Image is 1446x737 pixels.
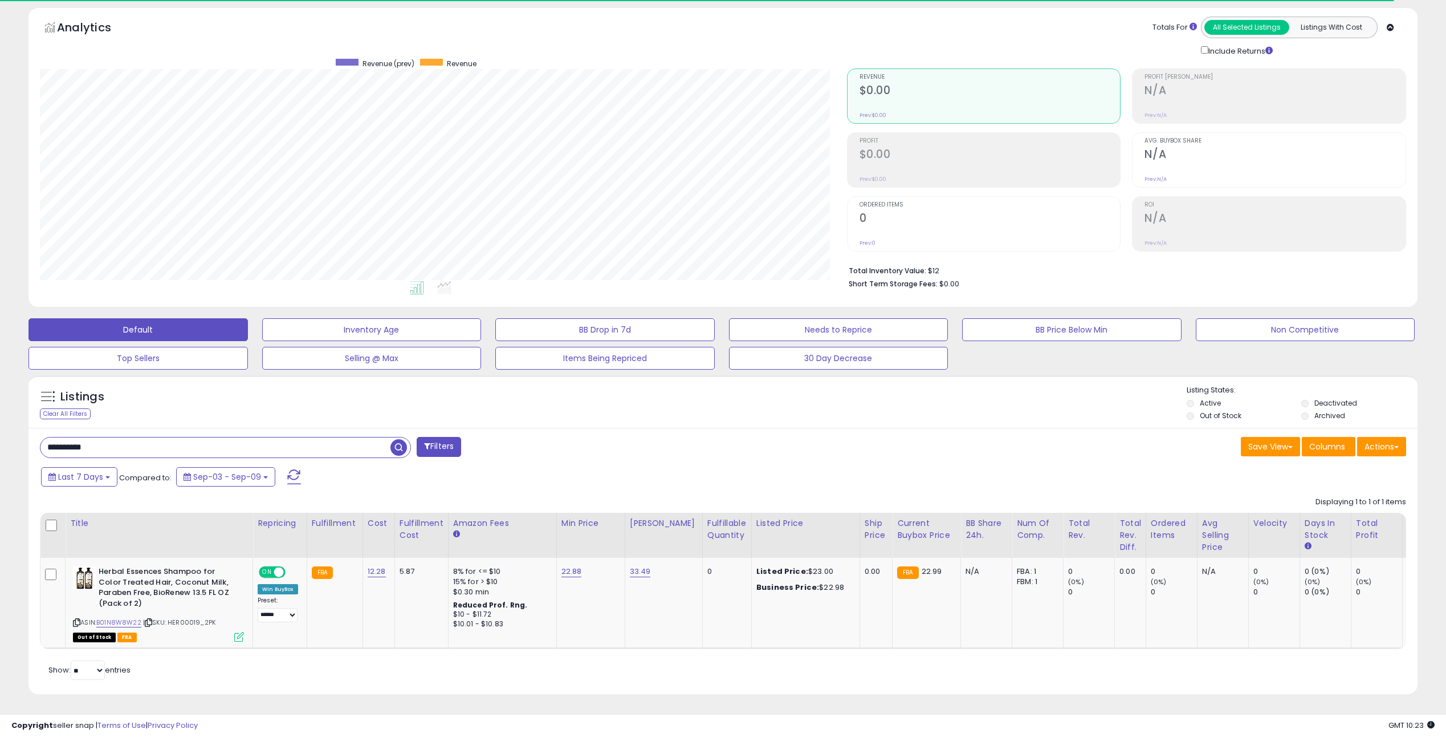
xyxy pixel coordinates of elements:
[312,566,333,579] small: FBA
[939,278,959,289] span: $0.00
[258,584,298,594] div: Win BuyBox
[1144,138,1406,144] span: Avg. Buybox Share
[41,467,117,487] button: Last 7 Days
[262,347,482,370] button: Selling @ Max
[860,202,1121,208] span: Ordered Items
[1144,202,1406,208] span: ROI
[48,665,131,675] span: Show: entries
[922,566,942,577] span: 22.99
[1151,566,1197,577] div: 0
[1253,587,1300,597] div: 0
[495,318,715,341] button: BB Drop in 7d
[119,472,172,483] span: Compared to:
[1253,566,1300,577] div: 0
[756,582,819,593] b: Business Price:
[1200,411,1241,420] label: Out of Stock
[707,566,743,577] div: 0
[453,610,548,619] div: $10 - $11.72
[966,517,1007,541] div: BB Share 24h.
[495,347,715,370] button: Items Being Repriced
[1315,497,1406,508] div: Displaying 1 to 1 of 1 items
[453,566,548,577] div: 8% for <= $10
[368,517,390,529] div: Cost
[58,471,103,483] span: Last 7 Days
[865,566,883,577] div: 0.00
[1144,84,1406,99] h2: N/A
[756,566,808,577] b: Listed Price:
[1200,398,1221,408] label: Active
[70,517,248,529] div: Title
[447,59,476,68] span: Revenue
[258,597,298,622] div: Preset:
[417,437,461,457] button: Filters
[756,566,851,577] div: $23.00
[1068,517,1110,541] div: Total Rev.
[860,176,886,183] small: Prev: $0.00
[630,517,698,529] div: [PERSON_NAME]
[630,566,651,577] a: 33.49
[1119,517,1141,553] div: Total Rev. Diff.
[1151,517,1192,541] div: Ordered Items
[1305,566,1351,577] div: 0 (0%)
[453,600,528,610] b: Reduced Prof. Rng.
[1017,577,1054,587] div: FBM: 1
[1314,411,1345,420] label: Archived
[1356,587,1402,597] div: 0
[1388,720,1435,731] span: 2025-09-17 10:23 GMT
[865,517,887,541] div: Ship Price
[860,240,875,246] small: Prev: 0
[258,517,302,529] div: Repricing
[1017,566,1054,577] div: FBA: 1
[1151,577,1167,586] small: (0%)
[1356,566,1402,577] div: 0
[1144,212,1406,227] h2: N/A
[453,529,460,540] small: Amazon Fees.
[193,471,261,483] span: Sep-03 - Sep-09
[860,84,1121,99] h2: $0.00
[96,618,141,627] a: B01N8W8W22
[1068,566,1114,577] div: 0
[1192,44,1286,57] div: Include Returns
[99,566,237,612] b: Herbal Essences Shampoo for Color Treated Hair, Coconut Milk, Paraben Free, BioRenew 13.5 FL OZ (...
[1151,587,1197,597] div: 0
[73,566,244,641] div: ASIN:
[1068,587,1114,597] div: 0
[1356,577,1372,586] small: (0%)
[143,618,215,627] span: | SKU: HER00019_2PK
[897,566,918,579] small: FBA
[453,587,548,597] div: $0.30 min
[962,318,1182,341] button: BB Price Below Min
[40,408,91,419] div: Clear All Filters
[1253,517,1295,529] div: Velocity
[362,59,414,68] span: Revenue (prev)
[849,263,1398,277] li: $12
[860,112,886,119] small: Prev: $0.00
[60,389,104,405] h5: Listings
[1356,517,1398,541] div: Total Profit
[400,517,443,541] div: Fulfillment Cost
[453,619,548,629] div: $10.01 - $10.83
[849,279,938,289] b: Short Term Storage Fees:
[561,566,582,577] a: 22.88
[1187,385,1418,396] p: Listing States:
[97,720,146,731] a: Terms of Use
[707,517,747,541] div: Fulfillable Quantity
[11,720,53,731] strong: Copyright
[11,720,198,731] div: seller snap | |
[453,577,548,587] div: 15% for > $10
[176,467,275,487] button: Sep-03 - Sep-09
[729,347,948,370] button: 30 Day Decrease
[1309,441,1345,452] span: Columns
[262,318,482,341] button: Inventory Age
[1202,517,1244,553] div: Avg Selling Price
[561,517,620,529] div: Min Price
[1241,437,1300,456] button: Save View
[260,568,274,577] span: ON
[1144,148,1406,163] h2: N/A
[368,566,386,577] a: 12.28
[729,318,948,341] button: Needs to Reprice
[1357,437,1406,456] button: Actions
[117,633,137,642] span: FBA
[1119,566,1137,577] div: 0.00
[1144,74,1406,80] span: Profit [PERSON_NAME]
